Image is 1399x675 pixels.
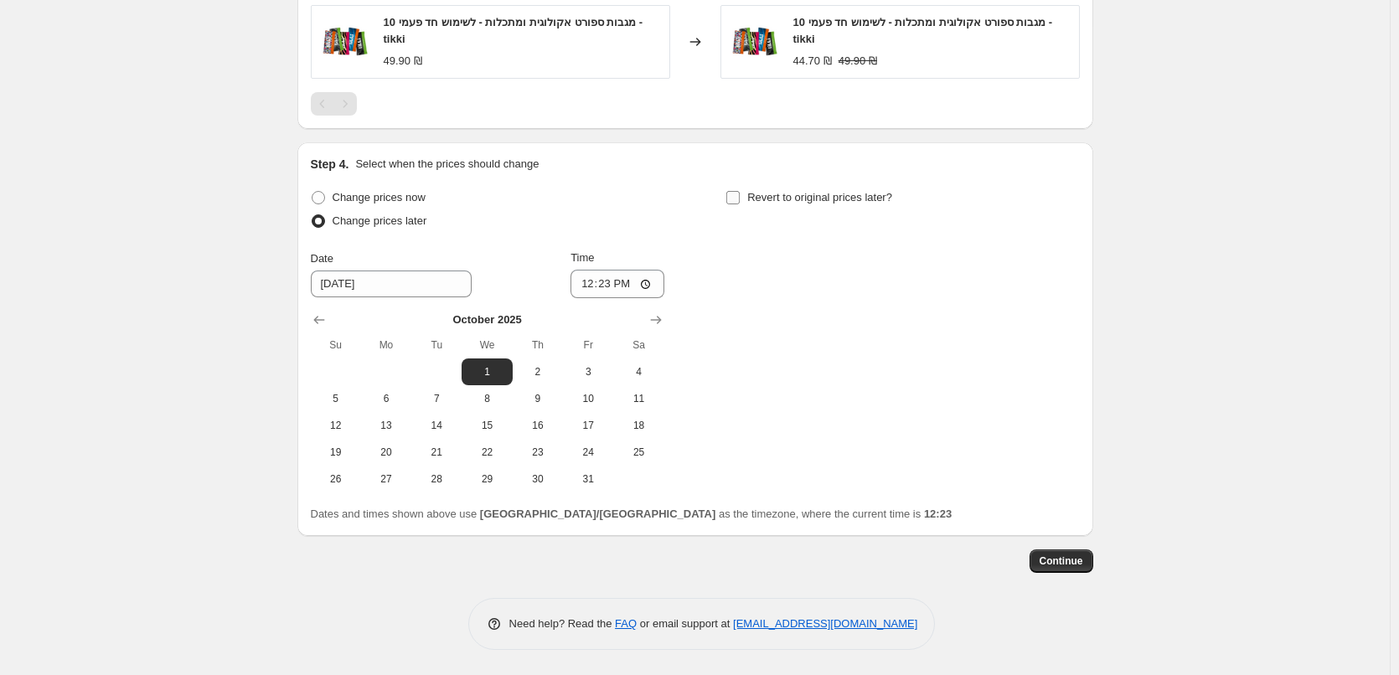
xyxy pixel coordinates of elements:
[644,308,668,332] button: Show next month, November 2025
[307,308,331,332] button: Show previous month, September 2025
[570,472,607,486] span: 31
[468,365,505,379] span: 1
[839,53,877,70] strike: 49.90 ₪
[513,412,563,439] button: Thursday October 16 2025
[519,472,556,486] span: 30
[613,439,663,466] button: Saturday October 25 2025
[384,16,643,45] span: 10 מגבות ספורט אקולוגית ומתכלות - לשימוש חד פעמי - tikki
[411,466,462,492] button: Tuesday October 28 2025
[411,412,462,439] button: Tuesday October 14 2025
[462,466,512,492] button: Wednesday October 29 2025
[411,332,462,358] th: Tuesday
[613,332,663,358] th: Saturday
[468,472,505,486] span: 29
[519,392,556,405] span: 9
[480,508,715,520] b: [GEOGRAPHIC_DATA]/[GEOGRAPHIC_DATA]
[613,385,663,412] button: Saturday October 11 2025
[513,439,563,466] button: Thursday October 23 2025
[462,412,512,439] button: Wednesday October 15 2025
[563,385,613,412] button: Friday October 10 2025
[368,446,405,459] span: 20
[317,419,354,432] span: 12
[361,385,411,412] button: Monday October 6 2025
[747,191,892,204] span: Revert to original prices later?
[620,392,657,405] span: 11
[563,439,613,466] button: Friday October 24 2025
[333,214,427,227] span: Change prices later
[320,17,370,67] img: 994111782b4d2ec427875785bee56669_80x.png
[637,617,733,630] span: or email support at
[311,92,357,116] nav: Pagination
[519,365,556,379] span: 2
[519,446,556,459] span: 23
[311,252,333,265] span: Date
[311,332,361,358] th: Sunday
[317,338,354,352] span: Su
[311,156,349,173] h2: Step 4.
[418,338,455,352] span: Tu
[462,439,512,466] button: Wednesday October 22 2025
[793,53,832,70] div: 44.70 ₪
[613,412,663,439] button: Saturday October 18 2025
[317,446,354,459] span: 19
[311,271,472,297] input: 9/30/2025
[620,338,657,352] span: Sa
[311,412,361,439] button: Sunday October 12 2025
[418,446,455,459] span: 21
[620,365,657,379] span: 4
[613,358,663,385] button: Saturday October 4 2025
[563,412,613,439] button: Friday October 17 2025
[311,439,361,466] button: Sunday October 19 2025
[317,392,354,405] span: 5
[615,617,637,630] a: FAQ
[462,385,512,412] button: Wednesday October 8 2025
[513,332,563,358] th: Thursday
[361,466,411,492] button: Monday October 27 2025
[411,385,462,412] button: Tuesday October 7 2025
[418,472,455,486] span: 28
[570,338,607,352] span: Fr
[570,251,594,264] span: Time
[793,16,1053,45] span: 10 מגבות ספורט אקולוגית ומתכלות - לשימוש חד פעמי - tikki
[333,191,426,204] span: Change prices now
[570,392,607,405] span: 10
[730,17,780,67] img: 994111782b4d2ec427875785bee56669_80x.png
[418,392,455,405] span: 7
[570,446,607,459] span: 24
[513,385,563,412] button: Thursday October 9 2025
[355,156,539,173] p: Select when the prices should change
[361,412,411,439] button: Monday October 13 2025
[361,332,411,358] th: Monday
[1030,549,1093,573] button: Continue
[563,332,613,358] th: Friday
[368,419,405,432] span: 13
[311,385,361,412] button: Sunday October 5 2025
[311,466,361,492] button: Sunday October 26 2025
[462,358,512,385] button: Wednesday October 1 2025
[513,466,563,492] button: Thursday October 30 2025
[468,338,505,352] span: We
[733,617,917,630] a: [EMAIL_ADDRESS][DOMAIN_NAME]
[570,270,664,298] input: 12:00
[620,446,657,459] span: 25
[368,338,405,352] span: Mo
[368,392,405,405] span: 6
[462,332,512,358] th: Wednesday
[418,419,455,432] span: 14
[468,392,505,405] span: 8
[513,358,563,385] button: Thursday October 2 2025
[317,472,354,486] span: 26
[509,617,616,630] span: Need help? Read the
[519,338,556,352] span: Th
[468,446,505,459] span: 22
[570,419,607,432] span: 17
[620,419,657,432] span: 18
[1040,554,1083,568] span: Continue
[570,365,607,379] span: 3
[924,508,952,520] b: 12:23
[563,358,613,385] button: Friday October 3 2025
[311,508,952,520] span: Dates and times shown above use as the timezone, where the current time is
[563,466,613,492] button: Friday October 31 2025
[411,439,462,466] button: Tuesday October 21 2025
[468,419,505,432] span: 15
